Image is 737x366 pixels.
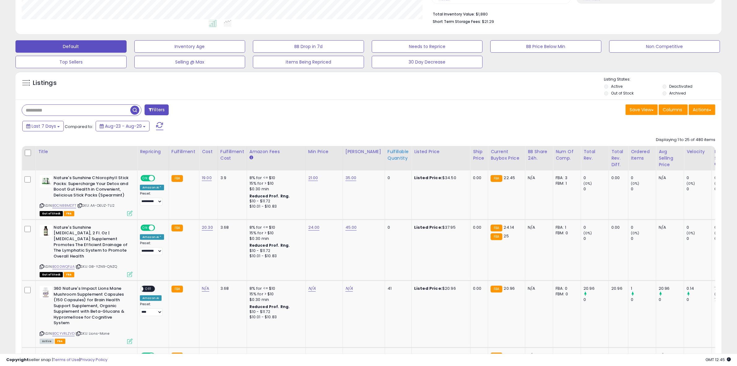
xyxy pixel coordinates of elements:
[689,104,715,115] button: Actions
[40,272,63,277] span: All listings that are currently out of stock and unavailable for purchase on Amazon
[611,225,623,230] div: 0.00
[687,236,712,241] div: 0
[528,175,548,181] div: N/A
[171,286,183,293] small: FBA
[54,175,129,200] b: Nature's Sunshine Chlorophyll Stick Packs: Supercharge Your Detox and Boost Gut Health in Conveni...
[659,148,681,168] div: Avg Selling Price
[631,186,656,192] div: 0
[611,286,623,291] div: 20.96
[433,11,475,17] b: Total Inventory Value:
[414,285,442,291] b: Listed Price:
[583,297,609,302] div: 0
[76,331,109,336] span: | SKU: Lions-Mane
[140,185,164,190] div: Amazon AI *
[249,225,301,230] div: 8% for <= $10
[687,286,712,291] div: 0.14
[473,175,483,181] div: 0.00
[345,285,353,292] a: N/A
[77,203,115,208] span: | SKU: AA-OEUZ-7LI2
[687,175,712,181] div: 0
[491,233,502,240] small: FBA
[583,286,609,291] div: 20.96
[249,254,301,259] div: $10.01 - $10.83
[659,286,684,291] div: 20.96
[249,309,301,315] div: $10 - $11.72
[22,121,64,131] button: Last 7 Days
[414,148,468,155] div: Listed Price
[670,90,686,96] label: Archived
[556,181,576,186] div: FBM: 1
[249,286,301,291] div: 8% for <= $10
[249,155,253,161] small: Amazon Fees.
[583,236,609,241] div: 0
[631,181,639,186] small: (0%)
[504,224,514,230] span: 24.14
[556,175,576,181] div: FBA: 3
[473,225,483,230] div: 0.00
[249,291,301,297] div: 15% for > $10
[388,175,407,181] div: 0
[249,315,301,320] div: $10.01 - $10.83
[473,286,483,291] div: 0.00
[54,225,129,261] b: Nature's Sunshine [MEDICAL_DATA], 2 Fl. Oz | [MEDICAL_DATA] Supplement Promotes The Efficient Dra...
[171,225,183,232] small: FBA
[145,104,169,115] button: Filters
[714,292,723,297] small: (0%)
[249,181,301,186] div: 15% for > $10
[141,176,149,181] span: ON
[40,225,132,276] div: ASIN:
[583,148,606,161] div: Total Rev.
[388,225,407,230] div: 0
[105,123,142,129] span: Aug-23 - Aug-29
[433,10,711,17] li: $1,880
[202,285,209,292] a: N/A
[15,56,127,68] button: Top Sellers
[308,224,320,231] a: 24.00
[583,181,592,186] small: (0%)
[249,199,301,204] div: $10 - $11.72
[626,104,658,115] button: Save View
[253,56,364,68] button: Items Being Repriced
[134,40,245,53] button: Inventory Age
[528,148,550,161] div: BB Share 24h.
[611,175,623,181] div: 0.00
[388,286,407,291] div: 41
[220,175,242,181] div: 3.9
[15,40,127,53] button: Default
[40,175,52,187] img: 310zRMuItUL._SL40_.jpg
[249,243,290,248] b: Reduced Prof. Rng.
[220,148,244,161] div: Fulfillment Cost
[154,176,164,181] span: OFF
[659,104,688,115] button: Columns
[372,56,483,68] button: 30 Day Decrease
[687,225,712,230] div: 0
[249,236,301,241] div: $0.30 min
[140,295,162,301] div: Amazon AI
[611,90,634,96] label: Out of Stock
[491,225,502,232] small: FBA
[687,231,695,236] small: (0%)
[659,225,679,230] div: N/A
[556,230,576,236] div: FBM: 0
[33,79,57,87] h5: Listings
[96,121,150,131] button: Aug-23 - Aug-29
[249,148,303,155] div: Amazon Fees
[659,175,679,181] div: N/A
[6,357,29,363] strong: Copyright
[249,193,290,199] b: Reduced Prof. Rng.
[6,357,107,363] div: seller snap | |
[154,225,164,230] span: OFF
[54,286,129,328] b: 360 Nature's Impact Lions Mane Mushroom Supplement Capsules (150 Capsules) for Brain Health Suppo...
[705,357,731,363] span: 2025-09-6 12:45 GMT
[141,225,149,230] span: ON
[64,211,74,216] span: FBA
[414,286,466,291] div: $20.96
[140,192,164,205] div: Preset:
[253,40,364,53] button: BB Drop in 7d
[140,241,164,255] div: Preset:
[202,224,213,231] a: 20.30
[32,123,56,129] span: Last 7 Days
[631,231,639,236] small: (0%)
[528,286,548,291] div: N/A
[40,211,63,216] span: All listings that are currently out of stock and unavailable for purchase on Amazon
